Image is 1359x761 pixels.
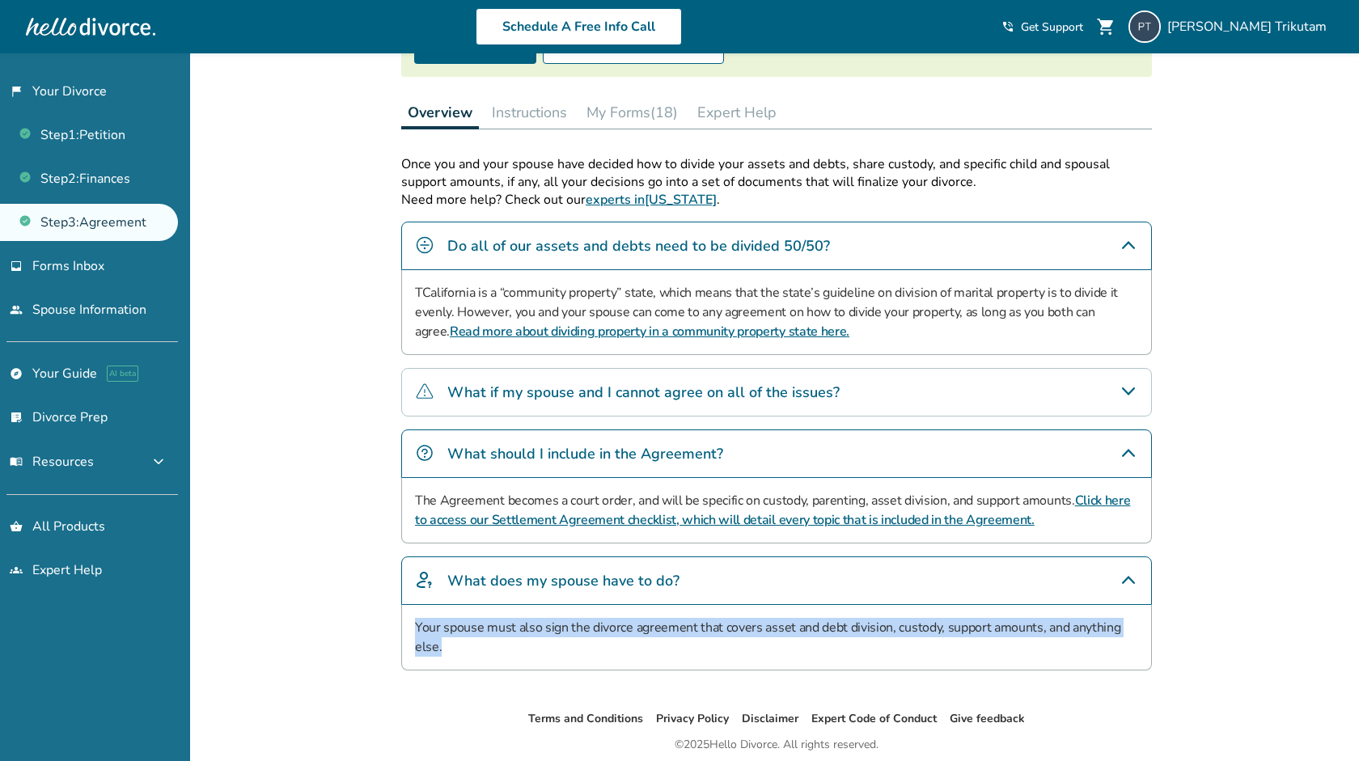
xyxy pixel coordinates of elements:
span: AI beta [107,366,138,382]
p: The Agreement becomes a court order, and will be specific on custody, parenting, asset division, ... [415,491,1138,530]
h4: Do all of our assets and debts need to be divided 50/50? [447,235,830,256]
span: menu_book [10,455,23,468]
span: shopping_cart [1096,17,1116,36]
p: Need more help? Check out our . [401,191,1152,209]
h4: What if my spouse and I cannot agree on all of the issues? [447,382,840,403]
li: Give feedback [950,709,1025,729]
button: Instructions [485,96,574,129]
span: groups [10,564,23,577]
a: phone_in_talkGet Support [1001,19,1083,35]
span: flag_2 [10,85,23,98]
span: people [10,303,23,316]
span: phone_in_talk [1001,20,1014,33]
img: What does my spouse have to do? [415,570,434,590]
div: What if my spouse and I cannot agree on all of the issues? [401,368,1152,416]
div: Do all of our assets and debts need to be divided 50/50? [401,222,1152,270]
a: Schedule A Free Info Call [476,8,682,45]
a: Terms and Conditions [528,711,643,726]
img: What should I include in the Agreement? [415,443,434,463]
span: inbox [10,260,23,273]
img: What if my spouse and I cannot agree on all of the issues? [415,382,434,401]
a: experts in[US_STATE] [586,191,717,209]
div: What should I include in the Agreement? [401,429,1152,478]
span: [PERSON_NAME] Trikutam [1167,18,1333,36]
button: My Forms(18) [580,96,684,129]
h4: What should I include in the Agreement? [447,443,723,464]
div: What does my spouse have to do? [401,556,1152,605]
img: Do all of our assets and debts need to be divided 50/50? [415,235,434,255]
p: TCalifornia is a “community property” state, which means that the state’s guideline on division o... [415,283,1138,341]
span: Resources [10,453,94,471]
p: Your spouse must also sign the divorce agreement that covers asset and debt division, custody, su... [415,618,1138,657]
li: Disclaimer [742,709,798,729]
span: shopping_basket [10,520,23,533]
span: Forms Inbox [32,257,104,275]
p: Once you and your spouse have decided how to divide your assets and debts, share custody, and spe... [401,155,1152,191]
img: ptrikutam@gmail.com [1128,11,1161,43]
iframe: Chat Widget [1278,683,1359,761]
button: Overview [401,96,479,129]
button: Expert Help [691,96,783,129]
a: Expert Code of Conduct [811,711,937,726]
span: Get Support [1021,19,1083,35]
a: Read more about dividing property in a community property state here. [450,323,849,340]
span: expand_more [149,452,168,471]
span: explore [10,367,23,380]
a: Click here to access our Settlement Agreement checklist, which will detail every topic that is in... [415,492,1130,529]
span: list_alt_check [10,411,23,424]
div: © 2025 Hello Divorce. All rights reserved. [675,735,878,755]
h4: What does my spouse have to do? [447,570,679,591]
a: Privacy Policy [656,711,729,726]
